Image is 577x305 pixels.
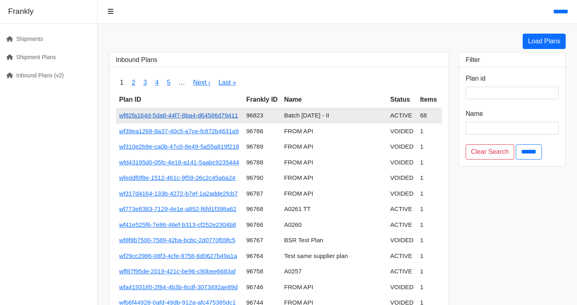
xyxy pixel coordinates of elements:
td: 96823 [243,108,281,124]
td: 1 [417,248,440,264]
a: 3 [143,79,147,86]
td: [DATE] 14:13 [440,155,483,171]
td: 96768 [243,201,281,217]
a: Load Plans [523,34,566,49]
td: [DATE] 23:49 [440,264,483,279]
td: BSR Test Plan [281,232,387,248]
th: Items [417,92,440,108]
td: [DATE] 14:13 [440,124,483,139]
td: 96788 [243,155,281,171]
td: 68 [417,108,440,124]
td: VOIDED [387,279,417,295]
td: FROM API [281,186,387,202]
a: wf41e525f6-7e86-46ef-b313-cf252e2304b8 [119,221,236,228]
td: ACTIVE [387,248,417,264]
td: [DATE] 01:47 [440,248,483,264]
span: … [175,74,189,92]
td: VOIDED [387,155,417,171]
th: Frankly ID [243,92,281,108]
a: wfd43195d0-05fc-4e18-a141-5aabc9235444 [119,159,239,166]
td: 1 [417,217,440,233]
td: VOIDED [387,232,417,248]
td: 96789 [243,139,281,155]
td: Batch [DATE] - II [281,108,387,124]
a: Next › [193,79,211,86]
h3: Inbound Plans [116,56,442,64]
a: wf39ea1268-8a37-40c5-a7ce-fc872b4631a9 [119,128,239,134]
td: 96786 [243,124,281,139]
a: wfeddf0f8e-1512-461c-9f59-26c2c45a6a24 [119,174,235,181]
td: [DATE] 02:29 [440,232,483,248]
td: [DATE] 13:47 [440,108,483,124]
th: Created At [440,92,483,108]
td: [DATE] 14:12 [440,279,483,295]
td: ACTIVE [387,264,417,279]
td: ACTIVE [387,217,417,233]
td: 96767 [243,232,281,248]
th: Plan ID [116,92,243,108]
a: wf317d4164-133b-4272-b7ef-1a2adde2fcb7 [119,190,238,197]
td: VOIDED [387,124,417,139]
a: 4 [155,79,159,86]
a: wf773e8383-7129-4e1e-a852-f6fd1f398a62 [119,205,236,212]
a: Last » [218,79,236,86]
a: wff87f95de-2019-421c-be96-c90bee6683af [119,268,235,275]
td: 96764 [243,248,281,264]
label: Name [466,109,483,119]
span: 1 [116,74,128,92]
td: [DATE] 03:47 [440,201,483,217]
nav: pager [116,74,442,92]
td: 96746 [243,279,281,295]
td: [DATE] 14:13 [440,170,483,186]
label: Plan id [466,74,485,83]
a: 2 [132,79,135,86]
td: 96766 [243,217,281,233]
td: FROM API [281,139,387,155]
td: 1 [417,139,440,155]
td: A0257 [281,264,387,279]
td: 96758 [243,264,281,279]
h3: Filter [466,56,559,64]
td: 1 [417,170,440,186]
a: wf82fa164d-5da8-44f7-8ba4-d64586d79411 [119,112,238,119]
td: 96790 [243,170,281,186]
td: VOIDED [387,139,417,155]
td: A0260 [281,217,387,233]
td: 1 [417,279,440,295]
td: 1 [417,232,440,248]
td: VOIDED [387,170,417,186]
td: 1 [417,186,440,202]
a: wf310e2b9e-ca0b-47c0-8e49-5a55a819f218 [119,143,239,150]
td: A0261 TT [281,201,387,217]
a: wf8f8b7500-7589-42ba-bcbc-2d0770f09fc5 [119,237,235,243]
td: VOIDED [387,186,417,202]
td: 1 [417,155,440,171]
td: FROM API [281,170,387,186]
td: FROM API [281,155,387,171]
td: [DATE] 14:13 [440,139,483,155]
td: 1 [417,124,440,139]
a: Clear Search [466,144,514,160]
td: [DATE] 14:13 [440,186,483,202]
td: Test same supplier plan [281,248,387,264]
td: 1 [417,201,440,217]
th: Name [281,92,387,108]
td: FROM API [281,279,387,295]
td: ACTIVE [387,108,417,124]
a: 5 [167,79,171,86]
td: 96787 [243,186,281,202]
a: wfa4193185-2f84-4b3b-8cdf-3073492ae89d [119,284,238,290]
td: [DATE] 02:35 [440,217,483,233]
td: FROM API [281,124,387,139]
td: ACTIVE [387,201,417,217]
a: wf29cc2986-08f3-4cfe-9758-6d0627b49a1a [119,252,237,259]
td: 1 [417,264,440,279]
th: Status [387,92,417,108]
